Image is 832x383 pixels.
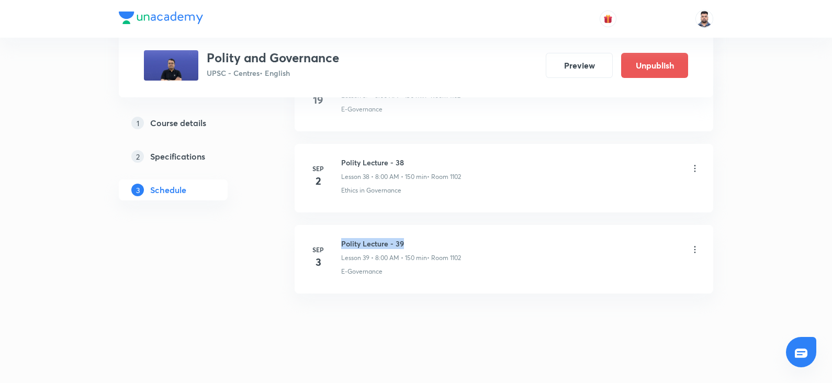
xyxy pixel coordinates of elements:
[341,253,427,263] p: Lesson 39 • 8:00 AM • 150 min
[695,10,713,28] img: Maharaj Singh
[308,245,329,254] h6: Sep
[207,50,339,65] h3: Polity and Governance
[308,254,329,270] h4: 3
[131,117,144,129] p: 1
[546,53,613,78] button: Preview
[341,157,461,168] h6: Polity Lecture - 38
[341,186,401,195] p: Ethics in Governance
[119,12,203,24] img: Company Logo
[131,150,144,163] p: 2
[427,172,461,182] p: • Room 1102
[621,53,688,78] button: Unpublish
[119,12,203,27] a: Company Logo
[119,146,261,167] a: 2Specifications
[150,117,206,129] h5: Course details
[131,184,144,196] p: 3
[341,238,461,249] h6: Polity Lecture - 39
[207,67,339,78] p: UPSC - Centres • English
[341,267,383,276] p: E-Governance
[150,184,186,196] h5: Schedule
[600,10,616,27] button: avatar
[308,164,329,173] h6: Sep
[119,112,261,133] a: 1Course details
[144,50,198,81] img: a931f494cc474c84839cae22cdc5de9f.jpg
[308,92,329,108] h4: 19
[341,105,383,114] p: E-Governance
[603,14,613,24] img: avatar
[427,253,461,263] p: • Room 1102
[308,173,329,189] h4: 2
[341,172,427,182] p: Lesson 38 • 8:00 AM • 150 min
[150,150,205,163] h5: Specifications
